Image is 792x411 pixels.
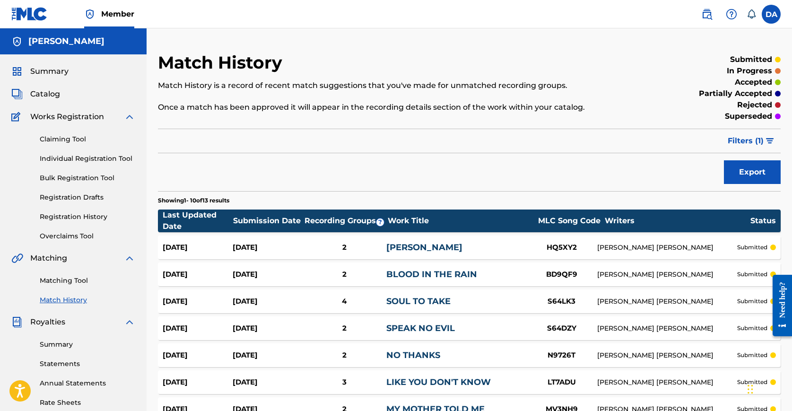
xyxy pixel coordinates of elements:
[124,253,135,264] img: expand
[766,268,792,344] iframe: Resource Center
[40,231,135,241] a: Overclaims Tool
[737,99,772,111] p: rejected
[40,378,135,388] a: Annual Statements
[526,350,597,361] div: N9726T
[597,270,737,280] div: [PERSON_NAME] [PERSON_NAME]
[737,297,767,306] p: submitted
[163,210,233,232] div: Last Updated Date
[163,323,233,334] div: [DATE]
[11,111,24,122] img: Works Registration
[735,77,772,88] p: accepted
[303,323,386,334] div: 2
[597,377,737,387] div: [PERSON_NAME] [PERSON_NAME]
[386,269,477,280] a: BLOOD IN THE RAIN
[386,350,440,360] a: NO THANKS
[40,134,135,144] a: Claiming Tool
[163,296,233,307] div: [DATE]
[303,296,386,307] div: 4
[534,215,605,227] div: MLC Song Code
[386,377,491,387] a: LIKE YOU DON'T KNOW
[747,9,756,19] div: Notifications
[40,192,135,202] a: Registration Drafts
[699,88,772,99] p: partially accepted
[11,36,23,47] img: Accounts
[737,270,767,279] p: submitted
[737,324,767,332] p: submitted
[40,173,135,183] a: Bulk Registration Tool
[725,111,772,122] p: superseded
[386,242,462,253] a: [PERSON_NAME]
[30,66,69,77] span: Summary
[303,269,386,280] div: 2
[40,276,135,286] a: Matching Tool
[376,219,384,226] span: ?
[597,297,737,306] div: [PERSON_NAME] [PERSON_NAME]
[28,36,104,47] h5: Dylan Andre
[233,296,303,307] div: [DATE]
[730,54,772,65] p: submitted
[701,9,713,20] img: search
[727,65,772,77] p: in progress
[303,242,386,253] div: 2
[163,242,233,253] div: [DATE]
[386,296,451,306] a: SOUL TO TAKE
[597,324,737,333] div: [PERSON_NAME] [PERSON_NAME]
[158,102,637,113] p: Once a match has been approved it will appear in the recording details section of the work within...
[722,5,741,24] div: Help
[158,52,287,73] h2: Match History
[605,215,750,227] div: Writers
[304,215,388,227] div: Recording Groups
[163,269,233,280] div: [DATE]
[233,242,303,253] div: [DATE]
[40,359,135,369] a: Statements
[40,154,135,164] a: Individual Registration Tool
[233,377,303,388] div: [DATE]
[766,138,774,144] img: filter
[40,295,135,305] a: Match History
[726,9,737,20] img: help
[11,66,23,77] img: Summary
[748,375,753,403] div: Drag
[11,7,48,21] img: MLC Logo
[158,196,229,205] p: Showing 1 - 10 of 13 results
[11,88,60,100] a: CatalogCatalog
[724,160,781,184] button: Export
[737,378,767,386] p: submitted
[233,350,303,361] div: [DATE]
[233,323,303,334] div: [DATE]
[40,398,135,408] a: Rate Sheets
[526,269,597,280] div: BD9QF9
[11,66,69,77] a: SummarySummary
[722,129,781,153] button: Filters (1)
[124,316,135,328] img: expand
[597,243,737,253] div: [PERSON_NAME] [PERSON_NAME]
[30,316,65,328] span: Royalties
[124,111,135,122] img: expand
[697,5,716,24] a: Public Search
[40,212,135,222] a: Registration History
[737,243,767,252] p: submitted
[388,215,533,227] div: Work Title
[737,351,767,359] p: submitted
[233,215,304,227] div: Submission Date
[163,350,233,361] div: [DATE]
[526,296,597,307] div: S64LK3
[303,350,386,361] div: 2
[101,9,134,19] span: Member
[762,5,781,24] div: User Menu
[750,215,776,227] div: Status
[11,316,23,328] img: Royalties
[526,242,597,253] div: HQ5XY2
[30,88,60,100] span: Catalog
[386,323,455,333] a: SPEAK NO EVIL
[728,135,764,147] span: Filters ( 1 )
[745,366,792,411] iframe: Chat Widget
[233,269,303,280] div: [DATE]
[303,377,386,388] div: 3
[84,9,96,20] img: Top Rightsholder
[526,377,597,388] div: LT7ADU
[11,253,23,264] img: Matching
